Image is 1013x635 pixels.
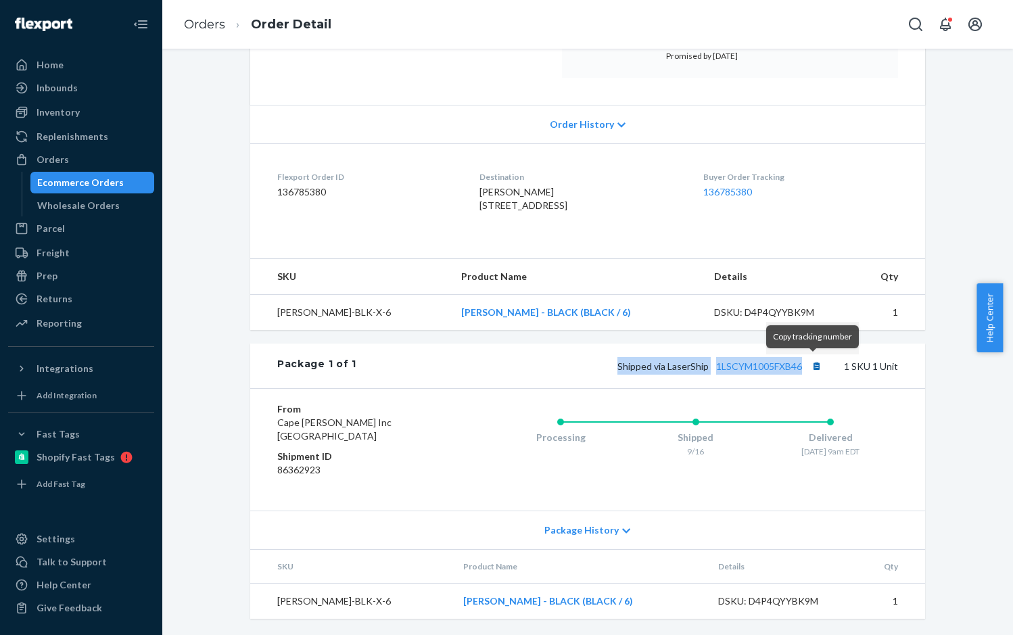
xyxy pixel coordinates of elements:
span: [PERSON_NAME] [STREET_ADDRESS] [479,186,567,211]
th: SKU [250,259,450,295]
div: Wholesale Orders [37,199,120,212]
a: Add Fast Tag [8,473,154,495]
a: Help Center [8,574,154,596]
dd: 86362923 [277,463,439,477]
div: [DATE] 9am EDT [763,446,898,457]
th: SKU [250,550,452,584]
a: [PERSON_NAME] - BLACK (BLACK / 6) [461,306,631,318]
a: 136785380 [703,186,752,197]
a: Inbounds [8,77,154,99]
button: Open notifications [932,11,959,38]
a: 1LSCYM1005FXB46 [716,360,802,372]
a: Orders [8,149,154,170]
span: Cape [PERSON_NAME] Inc [GEOGRAPHIC_DATA] [277,417,392,442]
div: Ecommerce Orders [37,176,124,189]
dd: 136785380 [277,185,458,199]
a: [PERSON_NAME] - BLACK (BLACK / 6) [463,595,633,607]
td: 1 [855,584,925,619]
div: Inventory [37,105,80,119]
button: Give Feedback [8,597,154,619]
div: Shipped [628,431,763,444]
button: Help Center [976,283,1003,352]
dt: Shipment ID [277,450,439,463]
button: Open account menu [962,11,989,38]
a: Shopify Fast Tags [8,446,154,468]
th: Details [707,550,856,584]
div: Give Feedback [37,601,102,615]
p: Promised by [DATE] [666,50,794,62]
a: Returns [8,288,154,310]
div: Delivered [763,431,898,444]
a: Replenishments [8,126,154,147]
div: 9/16 [628,446,763,457]
span: Copy tracking number [773,331,852,342]
dt: Buyer Order Tracking [703,171,898,183]
a: Freight [8,242,154,264]
th: Details [703,259,852,295]
div: Settings [37,532,75,546]
dt: From [277,402,439,416]
a: Reporting [8,312,154,334]
div: Freight [37,246,70,260]
div: Replenishments [37,130,108,143]
a: Settings [8,528,154,550]
div: DSKU: D4P4QYYBK9M [718,594,845,608]
a: Order Detail [251,17,331,32]
td: [PERSON_NAME]-BLK-X-6 [250,584,452,619]
button: Close Navigation [127,11,154,38]
td: [PERSON_NAME]-BLK-X-6 [250,295,450,331]
button: Integrations [8,358,154,379]
a: Add Integration [8,385,154,406]
a: Ecommerce Orders [30,172,155,193]
div: Help Center [37,578,91,592]
div: Add Integration [37,390,97,401]
button: Open Search Box [902,11,929,38]
div: Returns [37,292,72,306]
td: 1 [852,295,925,331]
ol: breadcrumbs [173,5,342,45]
button: Fast Tags [8,423,154,445]
th: Qty [855,550,925,584]
th: Qty [852,259,925,295]
th: Product Name [450,259,703,295]
div: 1 SKU 1 Unit [356,357,898,375]
div: DSKU: D4P4QYYBK9M [714,306,841,319]
span: Order History [550,118,614,131]
a: Wholesale Orders [30,195,155,216]
div: Shopify Fast Tags [37,450,115,464]
div: Home [37,58,64,72]
dt: Flexport Order ID [277,171,458,183]
div: Processing [493,431,628,444]
div: Orders [37,153,69,166]
a: Inventory [8,101,154,123]
span: Shipped via LaserShip [617,360,825,372]
div: Fast Tags [37,427,80,441]
a: Prep [8,265,154,287]
div: Prep [37,269,57,283]
div: Package 1 of 1 [277,357,356,375]
div: Integrations [37,362,93,375]
div: Parcel [37,222,65,235]
dt: Destination [479,171,681,183]
a: Orders [184,17,225,32]
div: Reporting [37,316,82,330]
a: Home [8,54,154,76]
div: Add Fast Tag [37,478,85,490]
img: Flexport logo [15,18,72,31]
div: Inbounds [37,81,78,95]
div: Talk to Support [37,555,107,569]
a: Talk to Support [8,551,154,573]
a: Parcel [8,218,154,239]
button: Copy tracking number [807,357,825,375]
th: Product Name [452,550,707,584]
span: Package History [544,523,619,537]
